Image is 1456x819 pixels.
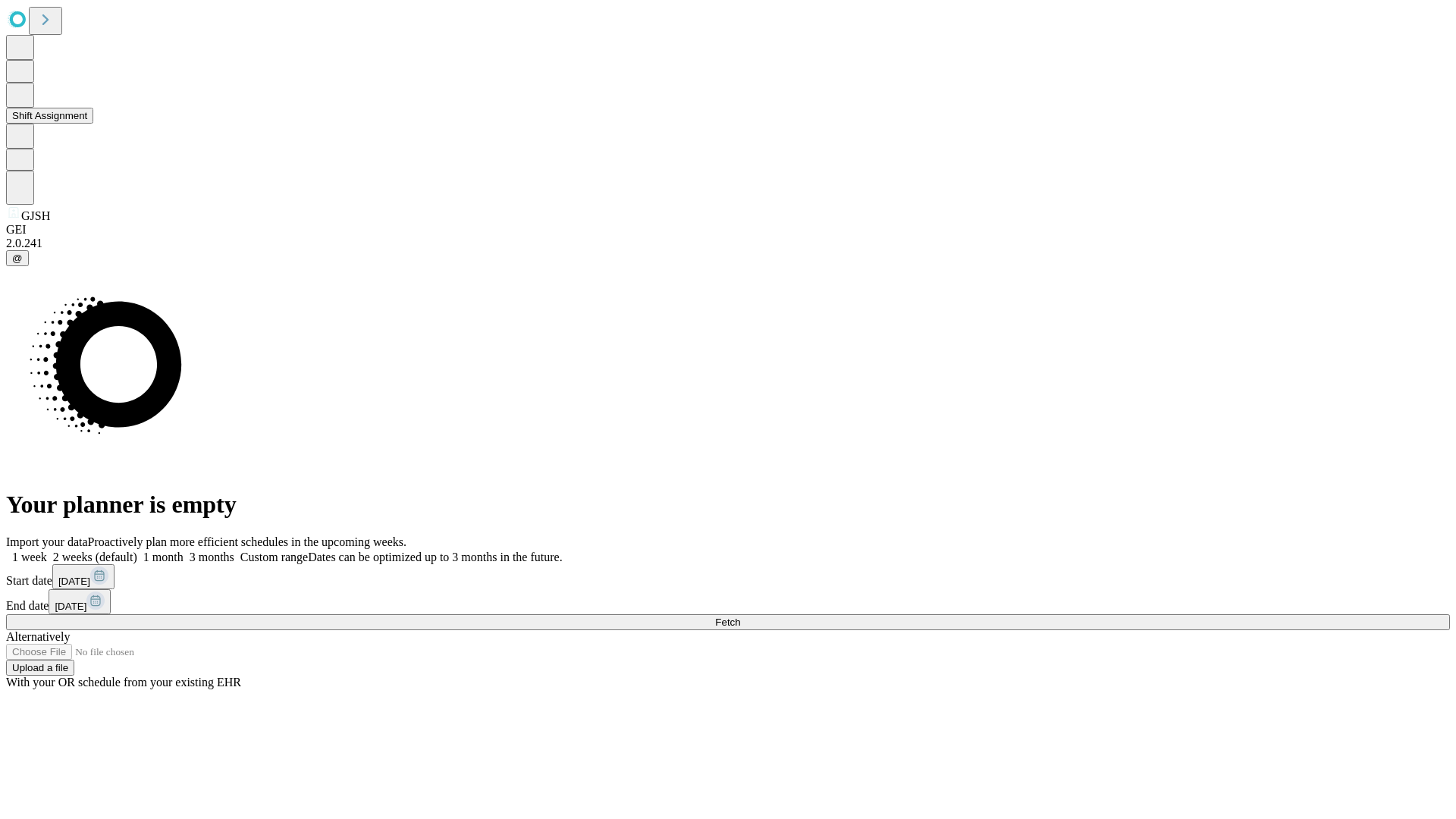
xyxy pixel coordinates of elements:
[21,209,50,222] span: GJSH
[6,491,1450,519] h1: Your planner is empty
[6,237,1450,250] div: 2.0.241
[308,551,562,563] span: Dates can be optimized up to 3 months in the future.
[6,589,1450,614] div: End date
[6,223,1450,237] div: GEI
[12,551,47,563] span: 1 week
[49,589,111,614] button: [DATE]
[6,660,74,676] button: Upload a file
[6,108,93,124] button: Shift Assignment
[52,564,115,589] button: [DATE]
[6,676,241,689] span: With your OR schedule from your existing EHR
[88,535,406,548] span: Proactively plan more efficient schedules in the upcoming weeks.
[58,576,90,587] span: [DATE]
[143,551,184,563] span: 1 month
[55,601,86,612] span: [DATE]
[12,253,23,264] span: @
[6,564,1450,589] div: Start date
[53,551,137,563] span: 2 weeks (default)
[6,614,1450,630] button: Fetch
[6,630,70,643] span: Alternatively
[190,551,234,563] span: 3 months
[715,617,740,628] span: Fetch
[6,535,88,548] span: Import your data
[240,551,308,563] span: Custom range
[6,250,29,266] button: @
